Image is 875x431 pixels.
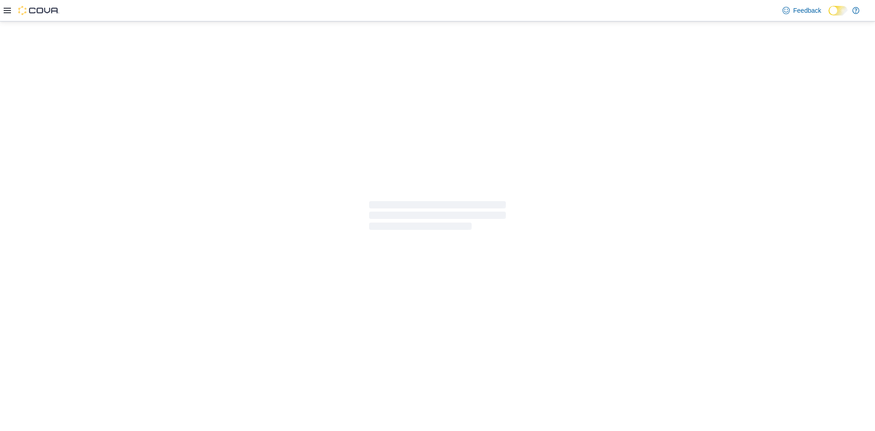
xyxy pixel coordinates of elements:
span: Feedback [793,6,821,15]
input: Dark Mode [829,6,848,16]
span: Loading [369,203,506,232]
span: Dark Mode [829,16,829,16]
img: Cova [18,6,59,15]
a: Feedback [779,1,825,20]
